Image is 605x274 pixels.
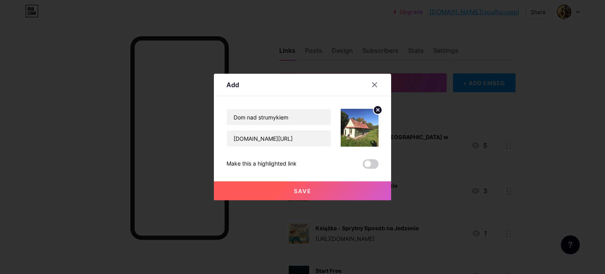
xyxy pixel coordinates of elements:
[214,181,391,200] button: Save
[227,130,331,146] input: URL
[294,188,312,194] span: Save
[226,159,297,169] div: Make this a highlighted link
[227,109,331,125] input: Title
[341,109,379,147] img: link_thumbnail
[226,80,239,89] div: Add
